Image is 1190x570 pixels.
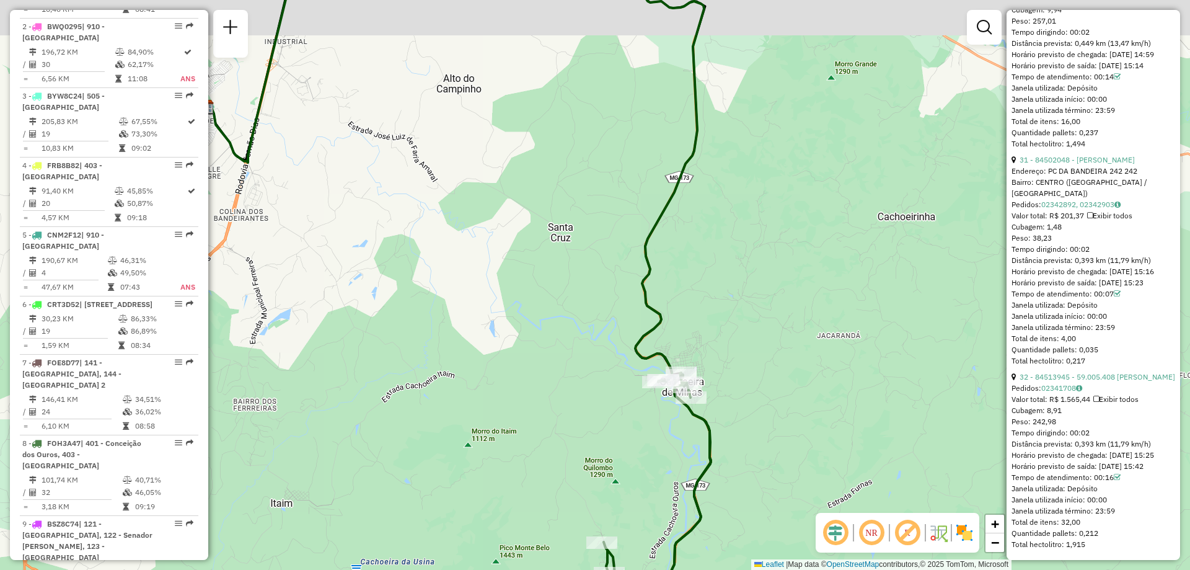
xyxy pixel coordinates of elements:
[123,503,129,510] i: Tempo total em rota
[119,145,125,152] i: Tempo total em rota
[22,22,105,42] span: 2 -
[47,439,81,448] span: FOH3A47
[1011,255,1175,266] div: Distância prevista: 0,393 km (11,79 km/h)
[22,58,29,71] td: /
[22,519,152,562] span: 9 -
[115,187,124,195] i: % de utilização do peso
[186,439,193,447] em: Rota exportada
[123,422,129,430] i: Tempo total em rota
[1114,201,1121,208] i: Observações
[29,315,37,323] i: Distância Total
[47,519,79,528] span: BSZ8C74
[123,476,132,484] i: % de utilização do peso
[175,231,182,238] em: Opções
[1011,355,1175,367] div: Total hectolitro: 0,217
[41,58,115,71] td: 30
[22,91,105,112] span: | 505 - [GEOGRAPHIC_DATA]
[22,230,104,251] span: | 910 - [GEOGRAPHIC_DATA]
[79,300,152,309] span: | [STREET_ADDRESS]
[41,185,114,197] td: 91,40 KM
[857,518,886,548] span: Ocultar NR
[1011,5,1062,14] span: Cubagem: 9,94
[186,300,193,308] em: Rota exportada
[41,254,107,267] td: 190,67 KM
[1041,383,1082,393] a: 02341708
[22,267,29,279] td: /
[1011,417,1056,426] span: Peso: 242,98
[29,396,37,403] i: Distância Total
[22,212,29,224] td: =
[123,408,132,416] i: % de utilização da cubagem
[1011,322,1175,333] div: Janela utilizada término: 23:59
[41,486,122,499] td: 32
[29,408,37,416] i: Total de Atividades
[1114,289,1121,298] a: Com service time
[1011,528,1175,539] div: Quantidade pallets: 0,212
[115,48,125,56] i: % de utilização do peso
[22,161,102,181] span: 4 -
[188,187,195,195] i: Rota otimizada
[29,327,37,335] i: Total de Atividades
[123,489,132,496] i: % de utilização da cubagem
[1011,138,1175,149] div: Total hectolitro: 1,494
[120,267,167,279] td: 49,50%
[41,73,115,85] td: 6,56 KM
[186,231,193,238] em: Rota exportada
[1020,372,1175,381] a: 32 - 84513945 - 59.005.408 [PERSON_NAME]
[29,200,37,207] i: Total de Atividades
[108,257,117,264] i: % de utilização do peso
[29,61,37,68] i: Total de Atividades
[29,118,37,125] i: Distância Total
[821,518,850,548] span: Ocultar deslocamento
[134,420,193,432] td: 08:58
[1011,82,1175,94] div: Janela utilizada: Depósito
[41,142,118,154] td: 10,83 KM
[41,393,122,406] td: 146,41 KM
[175,520,182,527] em: Opções
[29,489,37,496] i: Total de Atividades
[1011,244,1175,255] div: Tempo dirigindo: 00:02
[184,48,192,56] i: Rota otimizada
[22,128,29,140] td: /
[1011,105,1175,116] div: Janela utilizada término: 23:59
[1011,494,1175,505] div: Janela utilizada início: 00:00
[131,128,187,140] td: 73,30%
[1011,60,1175,71] div: Horário previsto de saída: [DATE] 15:14
[22,281,29,293] td: =
[131,115,187,128] td: 67,55%
[22,420,29,432] td: =
[180,73,196,85] td: ANS
[175,22,182,30] em: Opções
[118,342,125,349] i: Tempo total em rota
[22,300,152,309] span: 6 -
[134,486,193,499] td: 46,05%
[985,515,1004,533] a: Zoom in
[115,75,121,82] i: Tempo total em rota
[186,520,193,527] em: Rota exportada
[130,313,193,325] td: 86,33%
[1011,210,1175,221] div: Valor total: R$ 201,37
[29,257,37,264] i: Distância Total
[1076,385,1082,392] i: Observações
[175,439,182,447] em: Opções
[1011,427,1175,439] div: Tempo dirigindo: 00:02
[41,212,114,224] td: 4,57 KM
[1011,383,1175,394] div: Pedidos:
[41,313,118,325] td: 30,23 KM
[118,315,128,323] i: % de utilização do peso
[754,560,784,569] a: Leaflet
[47,358,79,367] span: FOE8D77
[41,197,114,210] td: 20
[186,161,193,169] em: Rota exportada
[22,358,121,390] span: 7 -
[1011,266,1175,277] div: Horário previsto de chegada: [DATE] 15:16
[29,269,37,277] i: Total de Atividades
[29,476,37,484] i: Distância Total
[751,559,1011,570] div: Map data © contributors,© 2025 TomTom, Microsoft
[175,161,182,169] em: Opções
[134,474,193,486] td: 40,71%
[218,15,243,43] a: Nova sessão e pesquisa
[985,533,1004,552] a: Zoom out
[119,130,128,138] i: % de utilização da cubagem
[41,46,115,58] td: 196,72 KM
